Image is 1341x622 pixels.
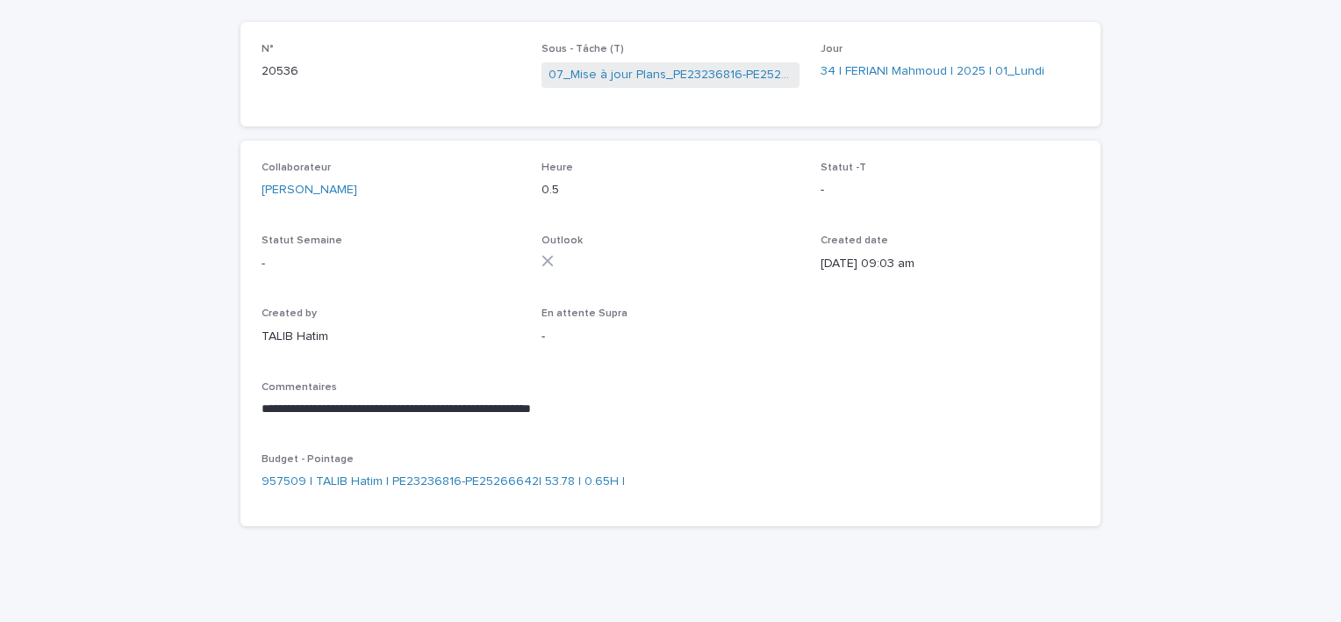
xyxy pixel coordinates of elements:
[262,163,331,173] span: Collaborateur
[262,308,317,319] span: Created by
[262,473,625,491] a: 957509 | TALIB Hatim | PE23236816-PE25266642| 53.78 | 0.65H |
[262,454,354,465] span: Budget - Pointage
[821,62,1044,81] a: 34 | FERIANI Mahmoud | 2025 | 01_Lundi
[821,255,1079,273] p: [DATE] 09:03 am
[262,181,357,199] a: [PERSON_NAME]
[821,44,843,54] span: Jour
[821,181,1079,199] p: -
[541,328,800,346] p: -
[262,62,520,81] p: 20536
[821,163,866,173] span: Statut -T
[262,44,274,54] span: N°
[541,235,583,246] span: Outlook
[549,66,793,84] a: 07_Mise à jour Plans_PE23236816-PE25266642
[262,235,342,246] span: Statut Semaine
[262,328,520,346] p: TALIB Hatim
[541,44,624,54] span: Sous - Tâche (T)
[541,181,800,199] p: 0.5
[541,163,573,173] span: Heure
[821,235,888,246] span: Created date
[262,382,337,393] span: Commentaires
[541,308,627,319] span: En attente Supra
[262,255,520,273] p: -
